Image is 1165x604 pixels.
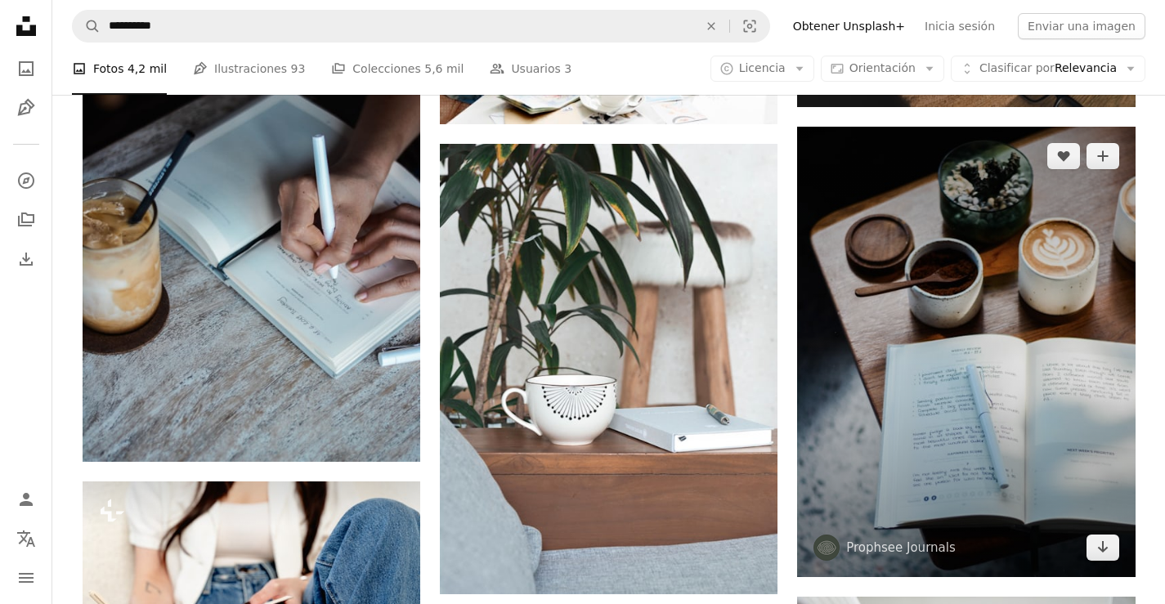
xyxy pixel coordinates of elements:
[290,60,305,78] span: 93
[10,522,43,555] button: Idioma
[83,229,420,244] a: persona que escribe en el libro
[424,60,464,78] span: 5,6 mil
[72,10,770,43] form: Encuentra imágenes en todo el sitio
[490,43,571,95] a: Usuarios 3
[10,243,43,275] a: Historial de descargas
[73,11,101,42] button: Buscar en Unsplash
[83,586,420,601] a: una mujer sentada en un sofá sosteniendo un bolígrafo y papel
[821,56,944,82] button: Orientación
[331,43,464,95] a: Colecciones 5,6 mil
[739,61,786,74] span: Licencia
[83,11,420,462] img: persona que escribe en el libro
[10,10,43,46] a: Inicio — Unsplash
[951,56,1145,82] button: Clasificar porRelevancia
[797,127,1135,577] img: bolígrafo negro sobre hoja de papel rayado blanco
[1047,143,1080,169] button: Me gusta
[193,43,305,95] a: Ilustraciones 93
[10,561,43,594] button: Menú
[10,483,43,516] a: Iniciar sesión / Registrarse
[1087,535,1119,561] a: Descargar
[1087,143,1119,169] button: Añade a la colección
[710,56,814,82] button: Licencia
[915,13,1005,39] a: Inicia sesión
[797,344,1135,359] a: bolígrafo negro sobre hoja de papel rayado blanco
[10,204,43,236] a: Colecciones
[979,60,1117,77] span: Relevancia
[10,92,43,124] a: Ilustraciones
[440,144,777,594] img: taza blanca sobre mesa marrón
[849,61,916,74] span: Orientación
[564,60,571,78] span: 3
[10,164,43,197] a: Explorar
[693,11,729,42] button: Borrar
[813,535,840,561] img: Ve al perfil de Prophsee Journals
[783,13,915,39] a: Obtener Unsplash+
[10,52,43,85] a: Fotos
[1018,13,1145,39] button: Enviar una imagen
[846,539,956,556] a: Prophsee Journals
[979,61,1055,74] span: Clasificar por
[730,11,769,42] button: Búsqueda visual
[440,361,777,376] a: taza blanca sobre mesa marrón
